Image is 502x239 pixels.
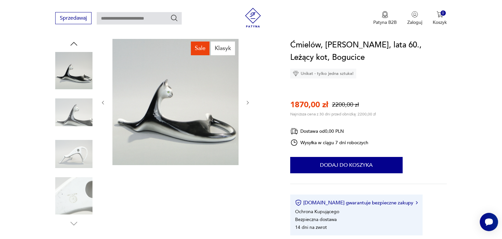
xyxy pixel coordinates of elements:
p: Patyna B2B [373,19,397,26]
img: Zdjęcie produktu Ćmielów, Mieczysław Naruszewicz, lata 60., Leżący kot, Bogucice [55,52,92,89]
li: Bezpieczna dostawa [295,216,337,223]
p: Najniższa cena z 30 dni przed obniżką: 2200,00 zł [290,111,376,117]
img: Patyna - sklep z meblami i dekoracjami vintage [243,8,263,27]
h1: Ćmielów, [PERSON_NAME], lata 60., Leżący kot, Bogucice [290,39,447,64]
div: Wysyłka w ciągu 7 dni roboczych [290,139,369,146]
a: Sprzedawaj [55,16,92,21]
a: Ikona medaluPatyna B2B [373,11,397,26]
li: Ochrona Kupującego [295,209,339,215]
div: Klasyk [211,42,235,55]
li: 14 dni na zwrot [295,224,327,230]
iframe: Smartsupp widget button [480,213,498,231]
img: Zdjęcie produktu Ćmielów, Mieczysław Naruszewicz, lata 60., Leżący kot, Bogucice [55,177,92,214]
div: Sale [191,42,209,55]
button: Szukaj [170,14,178,22]
img: Ikona strzałki w prawo [416,201,418,204]
p: 1870,00 zł [290,99,328,110]
img: Ikonka użytkownika [411,11,418,18]
button: Zaloguj [407,11,422,26]
img: Ikona certyfikatu [295,199,302,206]
img: Zdjęcie produktu Ćmielów, Mieczysław Naruszewicz, lata 60., Leżący kot, Bogucice [112,39,239,165]
button: [DOMAIN_NAME] gwarantuje bezpieczne zakupy [295,199,418,206]
button: Sprzedawaj [55,12,92,24]
div: Dostawa od 0,00 PLN [290,127,369,135]
img: Ikona diamentu [293,71,299,77]
img: Zdjęcie produktu Ćmielów, Mieczysław Naruszewicz, lata 60., Leżący kot, Bogucice [55,94,92,131]
img: Ikona dostawy [290,127,298,135]
p: Koszyk [433,19,447,26]
button: Dodaj do koszyka [290,157,403,173]
div: Unikat - tylko jedna sztuka! [290,69,356,78]
img: Ikona medalu [382,11,388,18]
button: Patyna B2B [373,11,397,26]
img: Ikona koszyka [437,11,443,18]
div: 0 [441,10,446,16]
button: 0Koszyk [433,11,447,26]
img: Zdjęcie produktu Ćmielów, Mieczysław Naruszewicz, lata 60., Leżący kot, Bogucice [55,135,92,173]
p: Zaloguj [407,19,422,26]
p: 2200,00 zł [332,101,359,109]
